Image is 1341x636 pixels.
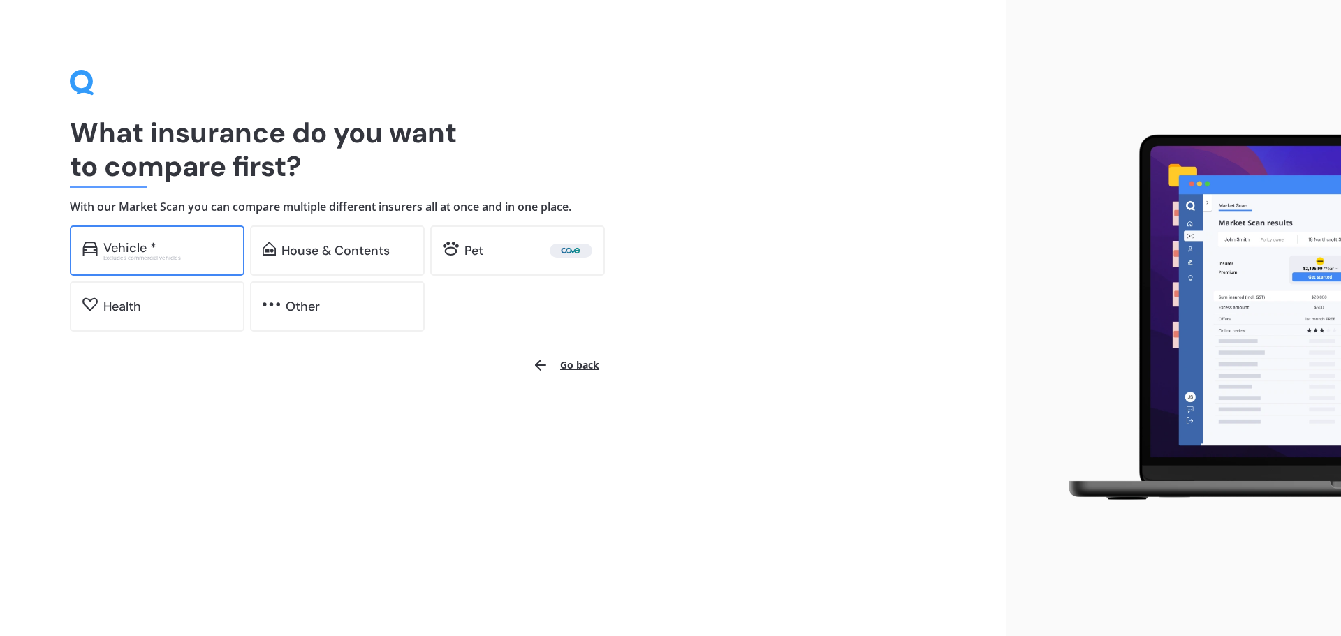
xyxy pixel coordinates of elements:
a: Pet [430,225,605,276]
button: Go back [524,348,608,382]
img: Cove.webp [552,244,589,258]
div: Pet [464,244,483,258]
div: Health [103,299,141,313]
h1: What insurance do you want to compare first? [70,116,936,183]
img: laptop.webp [1048,126,1341,510]
img: other.81dba5aafe580aa69f38.svg [263,297,280,311]
div: House & Contents [281,244,390,258]
img: home-and-contents.b802091223b8502ef2dd.svg [263,242,276,256]
img: health.62746f8bd298b648b488.svg [82,297,98,311]
h4: With our Market Scan you can compare multiple different insurers all at once and in one place. [70,200,936,214]
div: Excludes commercial vehicles [103,255,232,260]
div: Vehicle * [103,241,156,255]
img: car.f15378c7a67c060ca3f3.svg [82,242,98,256]
img: pet.71f96884985775575a0d.svg [443,242,459,256]
div: Other [286,299,320,313]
